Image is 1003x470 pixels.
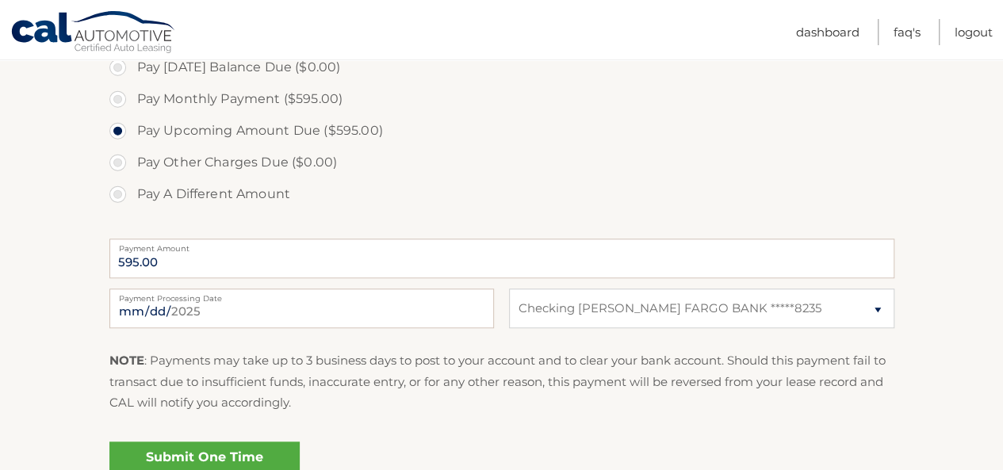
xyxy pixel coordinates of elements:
[109,147,894,178] label: Pay Other Charges Due ($0.00)
[109,239,894,278] input: Payment Amount
[109,350,894,413] p: : Payments may take up to 3 business days to post to your account and to clear your bank account....
[955,19,993,45] a: Logout
[109,353,144,368] strong: NOTE
[109,288,494,301] label: Payment Processing Date
[109,239,894,251] label: Payment Amount
[109,115,894,147] label: Pay Upcoming Amount Due ($595.00)
[109,52,894,83] label: Pay [DATE] Balance Due ($0.00)
[10,10,177,56] a: Cal Automotive
[109,178,894,210] label: Pay A Different Amount
[109,83,894,115] label: Pay Monthly Payment ($595.00)
[796,19,859,45] a: Dashboard
[894,19,921,45] a: FAQ's
[109,288,494,328] input: Payment Date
